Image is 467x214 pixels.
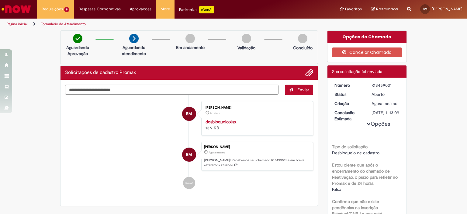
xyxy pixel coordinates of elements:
time: 28/08/2025 16:12:33 [210,111,220,115]
img: arrow-next.png [129,34,139,43]
p: Validação [237,45,255,51]
dt: Criação [330,100,367,107]
span: Desbloqueio de cadastro [332,150,379,156]
a: Formulário de Atendimento [41,22,86,26]
a: desbloqueio.xlsx [206,119,236,125]
img: check-circle-green.png [73,34,82,43]
div: 13.9 KB [206,119,307,131]
span: Favoritos [345,6,362,12]
div: Bethania Elisa Botelho Manoel [182,148,196,162]
p: Concluído [293,45,313,51]
p: Aguardando atendimento [119,44,149,57]
img: ServiceNow [1,3,32,15]
p: [PERSON_NAME]! Recebemos seu chamado R13459031 e em breve estaremos atuando. [204,158,310,167]
div: Padroniza [179,6,214,13]
span: Agora mesmo [209,151,225,154]
div: 28/08/2025 16:13:02 [372,100,400,107]
button: Cancelar Chamado [332,47,402,57]
span: Agora mesmo [372,101,397,106]
div: [DATE] 11:13:09 [372,110,400,116]
span: Requisições [42,6,63,12]
div: Opções do Chamado [327,31,407,43]
button: Adicionar anexos [305,69,313,77]
span: 1m atrás [210,111,220,115]
span: Rascunhos [376,6,398,12]
textarea: Digite sua mensagem aqui... [65,85,278,95]
span: Despesas Corporativas [78,6,121,12]
dt: Conclusão Estimada [330,110,367,122]
div: Aberto [372,91,400,97]
span: Aprovações [130,6,151,12]
p: +GenAi [199,6,214,13]
dt: Número [330,82,367,88]
a: Rascunhos [371,6,398,12]
span: Falso [332,187,341,192]
button: Enviar [285,85,313,95]
span: Enviar [297,87,309,93]
img: img-circle-grey.png [242,34,251,43]
p: Em andamento [176,44,205,51]
span: More [161,6,170,12]
div: [PERSON_NAME] [204,145,310,149]
li: Bethania Elisa Botelho Manoel [65,142,313,171]
div: [PERSON_NAME] [206,106,307,110]
ul: Histórico de tíquete [65,95,313,195]
dt: Status [330,91,367,97]
h2: Solicitações de cadastro Promax Histórico de tíquete [65,70,136,75]
img: img-circle-grey.png [298,34,307,43]
time: 28/08/2025 16:13:02 [372,101,397,106]
span: BM [186,107,192,121]
div: R13459031 [372,82,400,88]
span: BM [186,147,192,162]
time: 28/08/2025 16:13:02 [209,151,225,154]
p: Aguardando Aprovação [63,44,92,57]
div: Bethania Elisa Botelho Manoel [182,107,196,121]
b: Tipo de solicitação [332,144,368,149]
img: img-circle-grey.png [185,34,195,43]
span: [PERSON_NAME] [432,6,462,12]
ul: Trilhas de página [5,19,307,30]
span: 8 [64,7,69,12]
b: Estou ciente que após o encerramento do chamado de Reativação, o prazo para refletir no Promax é ... [332,162,398,186]
span: Sua solicitação foi enviada [332,69,382,74]
span: BM [423,7,427,11]
a: Página inicial [7,22,28,26]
